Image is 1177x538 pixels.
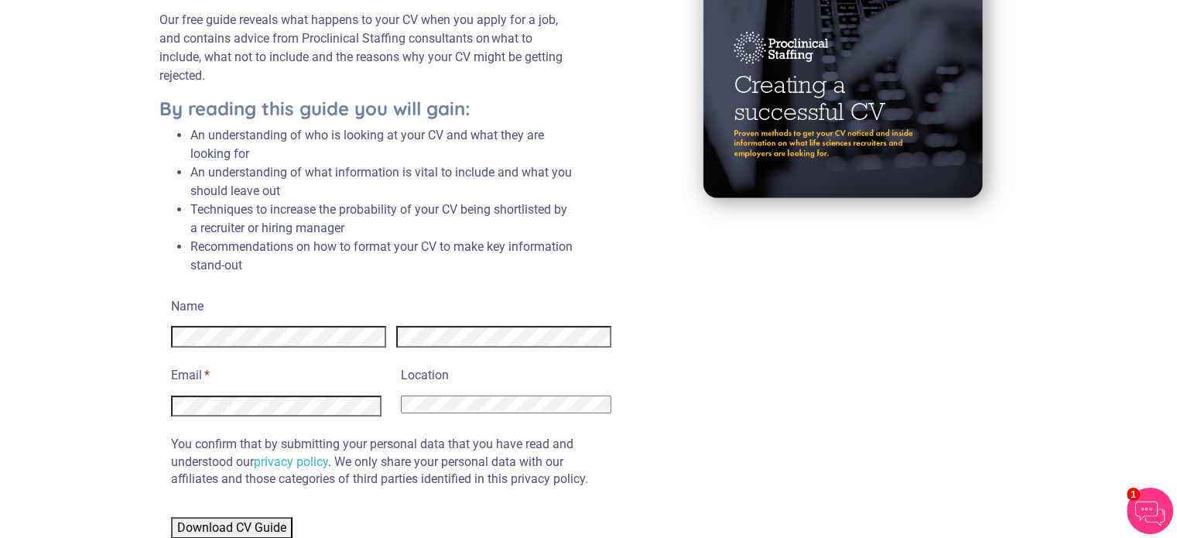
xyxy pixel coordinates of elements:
[159,98,577,120] h4: By reading this guide you will gain:
[396,326,612,348] input: Last
[171,326,387,348] input: First
[171,293,612,316] legend: Name
[401,362,611,385] legend: Location
[159,11,577,85] p: Our free guide reveals what happens to your CV when you apply for a job, and contains advice from...
[177,520,286,535] span: Download CV Guide
[1127,488,1140,501] span: 1
[171,436,612,488] p: You confirm that by submitting your personal data that you have read and understood our . We only...
[190,163,577,200] li: An understanding of what information is vital to include and what you should leave out
[401,396,611,413] select: Country
[190,200,577,238] li: Techniques to increase the probability of your CV being shortlisted by a recruiter or hiring manager
[254,454,328,469] a: privacy policy
[190,126,577,163] li: An understanding of who is looking at your CV and what they are looking for
[1127,488,1173,534] img: Chatbot
[171,362,381,385] label: Email
[190,238,577,275] li: Recommendations on how to format your CV to make key information stand-out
